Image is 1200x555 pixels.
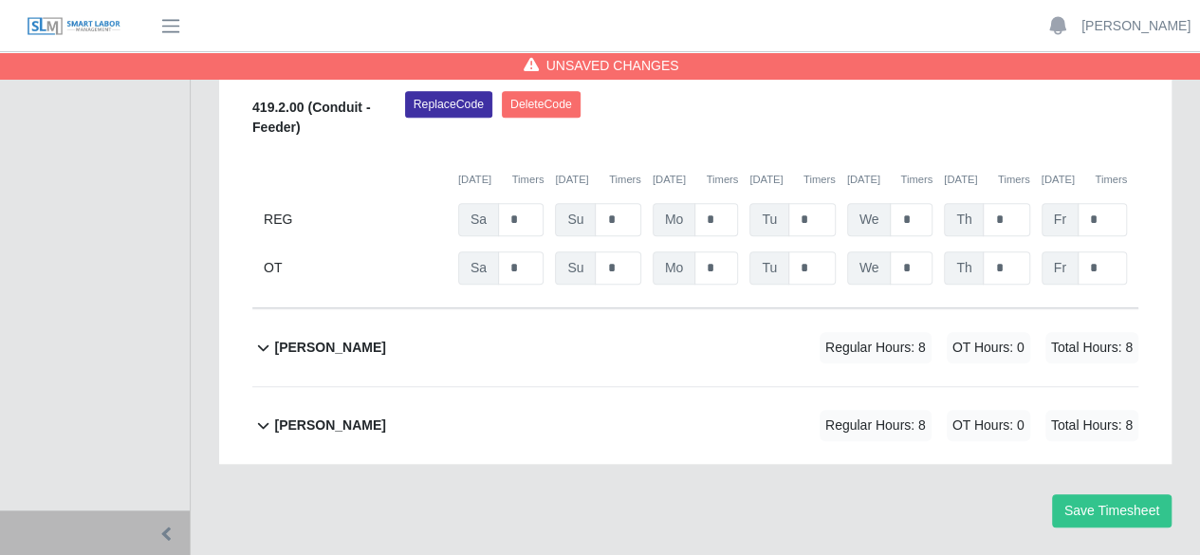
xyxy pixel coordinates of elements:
span: Th [944,203,984,236]
span: Total Hours: 8 [1045,332,1138,363]
b: [PERSON_NAME] [274,338,385,358]
button: [PERSON_NAME] Regular Hours: 8 OT Hours: 0 Total Hours: 8 [252,387,1138,464]
span: Total Hours: 8 [1045,410,1138,441]
button: Timers [1095,172,1127,188]
div: REG [264,203,447,236]
div: [DATE] [1042,172,1127,188]
span: Tu [749,203,789,236]
b: [PERSON_NAME] [274,416,385,435]
div: [DATE] [847,172,932,188]
span: Tu [749,251,789,285]
span: Sa [458,251,499,285]
div: [DATE] [944,172,1029,188]
span: Regular Hours: 8 [820,410,932,441]
button: Timers [609,172,641,188]
button: Save Timesheet [1052,494,1172,527]
button: Timers [706,172,738,188]
button: Timers [803,172,836,188]
button: ReplaceCode [405,91,492,118]
span: Th [944,251,984,285]
span: We [847,251,892,285]
div: [DATE] [458,172,544,188]
button: DeleteCode [502,91,581,118]
div: [DATE] [749,172,835,188]
b: 419.2.00 (Conduit - Feeder) [252,100,370,135]
span: Sa [458,203,499,236]
span: Unsaved Changes [546,56,679,75]
span: Su [555,203,596,236]
span: OT Hours: 0 [947,410,1030,441]
div: [DATE] [555,172,640,188]
span: OT Hours: 0 [947,332,1030,363]
img: SLM Logo [27,16,121,37]
div: [DATE] [653,172,738,188]
button: Timers [512,172,545,188]
a: [PERSON_NAME] [1081,16,1191,36]
span: Fr [1042,251,1079,285]
span: Regular Hours: 8 [820,332,932,363]
button: Timers [900,172,932,188]
span: Su [555,251,596,285]
span: We [847,203,892,236]
span: Mo [653,251,695,285]
span: Mo [653,203,695,236]
button: [PERSON_NAME] Regular Hours: 8 OT Hours: 0 Total Hours: 8 [252,309,1138,386]
div: OT [264,251,447,285]
span: Fr [1042,203,1079,236]
button: Timers [998,172,1030,188]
